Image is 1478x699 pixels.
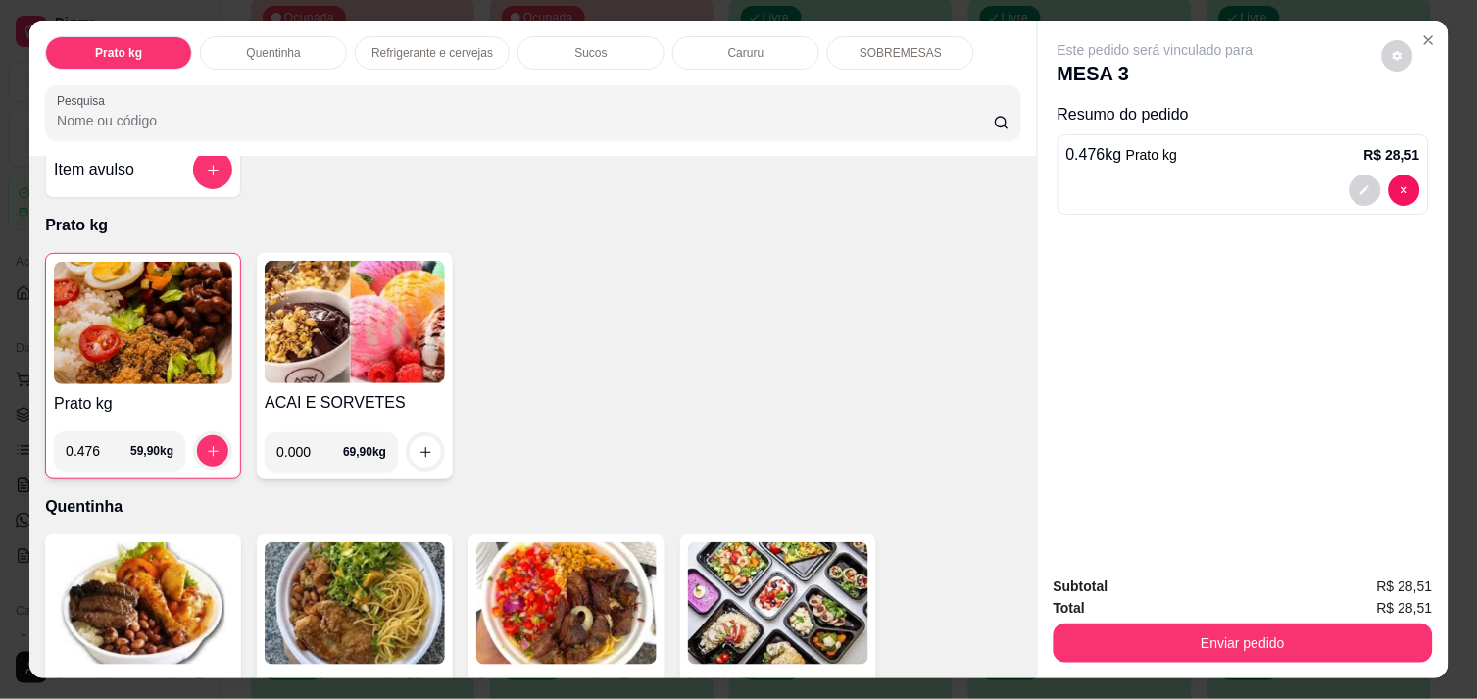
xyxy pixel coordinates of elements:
[371,45,493,61] p: Refrigerante e cervejas
[45,214,1021,237] p: Prato kg
[54,262,232,384] img: product-image
[1054,624,1433,663] button: Enviar pedido
[265,391,445,415] h4: ACAI E SORVETES
[1054,600,1085,616] strong: Total
[265,542,445,665] img: product-image
[45,495,1021,519] p: Quentinha
[1413,25,1445,56] button: Close
[575,45,608,61] p: Sucos
[193,150,232,189] button: add-separate-item
[57,92,112,109] label: Pesquisa
[688,542,868,665] img: product-image
[197,435,228,467] button: increase-product-quantity
[1350,175,1381,206] button: decrease-product-quantity
[57,111,994,130] input: Pesquisa
[860,45,942,61] p: SOBREMESAS
[1364,145,1420,165] p: R$ 28,51
[265,261,445,383] img: product-image
[1377,597,1433,619] span: R$ 28,51
[1066,143,1178,167] p: 0.476 kg
[95,45,142,61] p: Prato kg
[476,673,657,696] h4: Quentinha tamanho G
[265,673,445,696] h4: Quentinha tamanho M
[1058,40,1254,60] p: Este pedido será vinculado para
[54,392,232,416] h4: Prato kg
[410,436,441,468] button: increase-product-quantity
[53,673,233,696] h4: Quentinha tamanho P
[1377,575,1433,597] span: R$ 28,51
[1126,147,1177,163] span: Prato kg
[53,542,233,665] img: product-image
[688,673,868,696] h4: MARMITA
[728,45,764,61] p: Caruru
[276,432,343,472] input: 0.00
[54,158,134,181] h4: Item avulso
[1389,175,1420,206] button: decrease-product-quantity
[476,542,657,665] img: product-image
[1058,103,1429,126] p: Resumo do pedido
[1382,40,1413,72] button: decrease-product-quantity
[1058,60,1254,87] p: MESA 3
[246,45,300,61] p: Quentinha
[1054,578,1108,594] strong: Subtotal
[66,431,130,471] input: 0.00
